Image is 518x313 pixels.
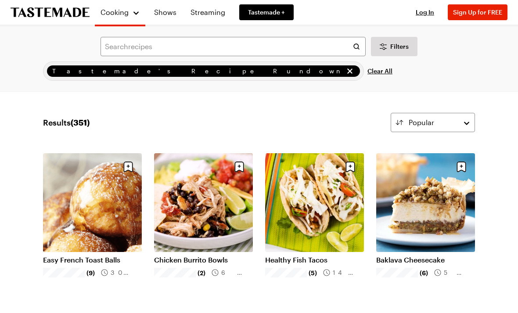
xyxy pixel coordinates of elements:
span: Tastemade's Recipe Rundown [52,66,343,76]
span: Log In [416,8,434,16]
span: ( 351 ) [71,118,90,127]
a: Chicken Burrito Bowls [154,255,253,264]
button: Save recipe [231,158,248,175]
span: Popular [409,117,434,128]
button: Cooking [100,4,140,21]
button: remove Tastemade's Recipe Rundown [345,66,355,76]
a: To Tastemade Home Page [11,7,90,18]
button: Clear All [367,61,392,81]
a: Easy French Toast Balls [43,255,142,264]
a: Healthy Fish Tacos [265,255,364,264]
button: Save recipe [453,158,470,175]
a: Tastemade + [239,4,294,20]
span: Tastemade + [248,8,285,17]
button: Desktop filters [371,37,417,56]
button: Save recipe [120,158,137,175]
span: Filters [390,42,409,51]
button: Log In [407,8,442,17]
a: Baklava Cheesecake [376,255,475,264]
span: Results [43,116,90,129]
button: Sign Up for FREE [448,4,507,20]
button: Popular [391,113,475,132]
button: Save recipe [342,158,359,175]
span: Sign Up for FREE [453,8,502,16]
span: Clear All [367,67,392,76]
span: Cooking [101,8,129,16]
